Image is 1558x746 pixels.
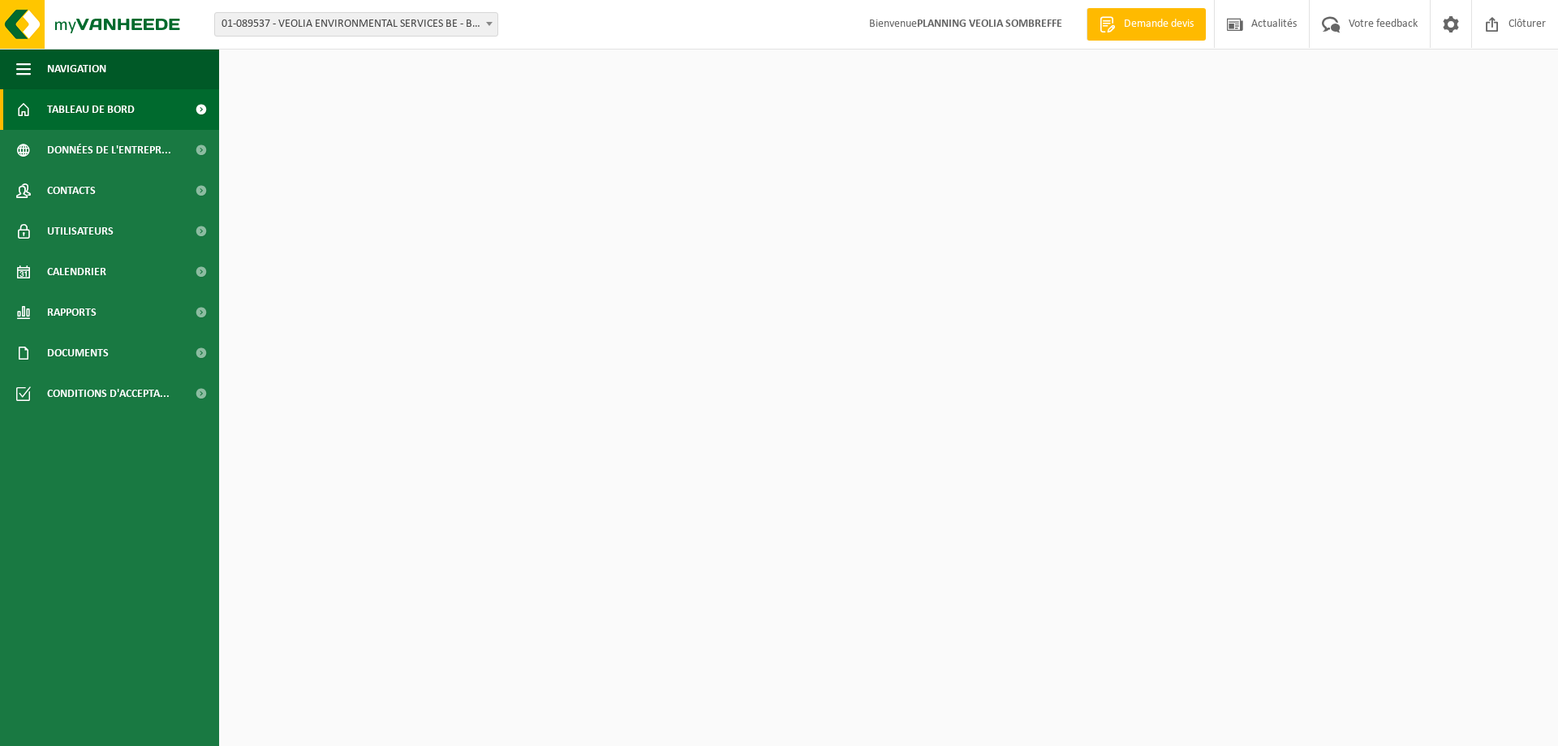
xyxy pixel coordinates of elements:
span: 01-089537 - VEOLIA ENVIRONMENTAL SERVICES BE - BEERSE [214,12,498,37]
span: Contacts [47,170,96,211]
span: Données de l'entrepr... [47,130,171,170]
strong: PLANNING VEOLIA SOMBREFFE [917,18,1062,30]
span: Navigation [47,49,106,89]
span: Utilisateurs [47,211,114,252]
span: Rapports [47,292,97,333]
span: Demande devis [1120,16,1198,32]
a: Demande devis [1087,8,1206,41]
span: Conditions d'accepta... [47,373,170,414]
span: 01-089537 - VEOLIA ENVIRONMENTAL SERVICES BE - BEERSE [215,13,497,36]
span: Documents [47,333,109,373]
span: Tableau de bord [47,89,135,130]
span: Calendrier [47,252,106,292]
